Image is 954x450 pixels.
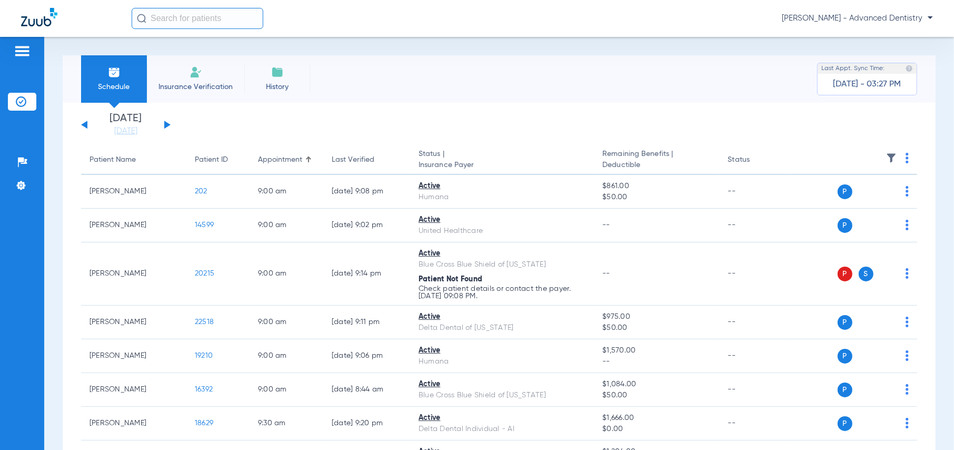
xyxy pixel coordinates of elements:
td: -- [720,373,791,407]
span: P [838,184,852,199]
span: Insurance Verification [155,82,236,92]
td: -- [720,175,791,209]
img: hamburger-icon [14,45,31,57]
div: Active [419,181,585,192]
div: Appointment [258,154,315,165]
td: [DATE] 8:44 AM [323,373,410,407]
td: 9:00 AM [250,242,323,306]
span: $50.00 [602,322,711,334]
div: Blue Cross Blue Shield of [US_STATE] [419,259,585,270]
img: Search Icon [137,14,146,23]
td: -- [720,407,791,441]
span: P [838,349,852,364]
span: $0.00 [602,424,711,435]
span: P [838,383,852,397]
div: Active [419,413,585,424]
th: Status [720,145,791,175]
div: Delta Dental of [US_STATE] [419,322,585,334]
td: -- [720,242,791,306]
img: group-dot-blue.svg [906,186,909,197]
div: Active [419,311,585,322]
td: 9:00 AM [250,339,323,373]
a: [DATE] [94,126,157,136]
td: [PERSON_NAME] [81,407,186,441]
div: Patient Name [90,154,136,165]
div: Humana [419,356,585,367]
span: Insurance Payer [419,160,585,171]
span: History [252,82,302,92]
span: 18629 [195,419,213,427]
img: group-dot-blue.svg [906,350,909,361]
span: Deductible [602,160,711,171]
img: group-dot-blue.svg [906,153,909,163]
td: 9:30 AM [250,407,323,441]
img: group-dot-blue.svg [906,220,909,230]
img: group-dot-blue.svg [906,418,909,428]
div: Blue Cross Blue Shield of [US_STATE] [419,390,585,401]
span: 16392 [195,386,213,393]
img: group-dot-blue.svg [906,317,909,327]
span: 14599 [195,221,214,229]
td: -- [720,339,791,373]
span: 22518 [195,318,214,326]
span: 19210 [195,352,213,359]
span: 202 [195,188,207,195]
td: [PERSON_NAME] [81,373,186,407]
td: [DATE] 9:02 PM [323,209,410,242]
span: $50.00 [602,390,711,401]
div: Delta Dental Individual - AI [419,424,585,435]
p: Check patient details or contact the payer. [DATE] 09:08 PM. [419,285,585,300]
span: $861.00 [602,181,711,192]
span: S [859,267,873,281]
span: -- [602,270,610,277]
td: [DATE] 9:06 PM [323,339,410,373]
td: 9:00 AM [250,209,323,242]
span: [PERSON_NAME] - Advanced Dentistry [782,13,933,24]
td: -- [720,306,791,339]
img: group-dot-blue.svg [906,268,909,279]
span: Last Appt. Sync Time: [821,63,885,74]
td: 9:00 AM [250,306,323,339]
span: P [838,267,852,281]
span: -- [602,221,610,229]
td: [PERSON_NAME] [81,306,186,339]
li: [DATE] [94,113,157,136]
span: 20215 [195,270,214,277]
span: -- [602,356,711,367]
img: last sync help info [906,65,913,72]
td: [PERSON_NAME] [81,209,186,242]
td: [PERSON_NAME] [81,242,186,306]
td: [DATE] 9:20 PM [323,407,410,441]
div: Patient ID [195,154,241,165]
input: Search for patients [132,8,263,29]
div: Appointment [258,154,302,165]
span: $975.00 [602,311,711,322]
span: $50.00 [602,192,711,203]
span: $1,570.00 [602,345,711,356]
div: Last Verified [332,154,374,165]
div: Patient ID [195,154,228,165]
td: [PERSON_NAME] [81,339,186,373]
td: 9:00 AM [250,373,323,407]
th: Remaining Benefits | [594,145,719,175]
span: $1,084.00 [602,379,711,390]
img: Manual Insurance Verification [190,66,202,79]
div: United Healthcare [419,226,585,237]
div: Active [419,214,585,226]
div: Active [419,345,585,356]
td: 9:00 AM [250,175,323,209]
span: $1,666.00 [602,413,711,424]
div: Last Verified [332,154,402,165]
td: [DATE] 9:14 PM [323,242,410,306]
span: P [838,416,852,431]
span: P [838,218,852,233]
img: Zuub Logo [21,8,57,26]
div: Humana [419,192,585,203]
div: Active [419,379,585,390]
td: [PERSON_NAME] [81,175,186,209]
th: Status | [410,145,594,175]
img: group-dot-blue.svg [906,384,909,395]
div: Patient Name [90,154,178,165]
span: Schedule [89,82,139,92]
img: History [271,66,284,79]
